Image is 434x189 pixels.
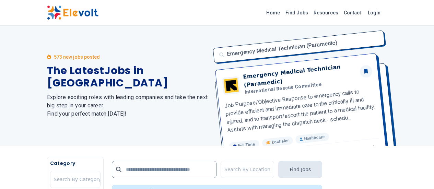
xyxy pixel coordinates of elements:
[364,6,385,20] a: Login
[54,54,100,60] p: 573 new jobs posted
[47,64,209,89] h1: The Latest Jobs in [GEOGRAPHIC_DATA]
[311,7,341,18] a: Resources
[47,93,209,118] h2: Explore exciting roles with leading companies and take the next big step in your career. Find you...
[263,7,283,18] a: Home
[283,7,311,18] a: Find Jobs
[341,7,364,18] a: Contact
[47,5,98,20] img: Elevolt
[278,161,322,178] button: Find Jobs
[50,160,101,167] h5: Category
